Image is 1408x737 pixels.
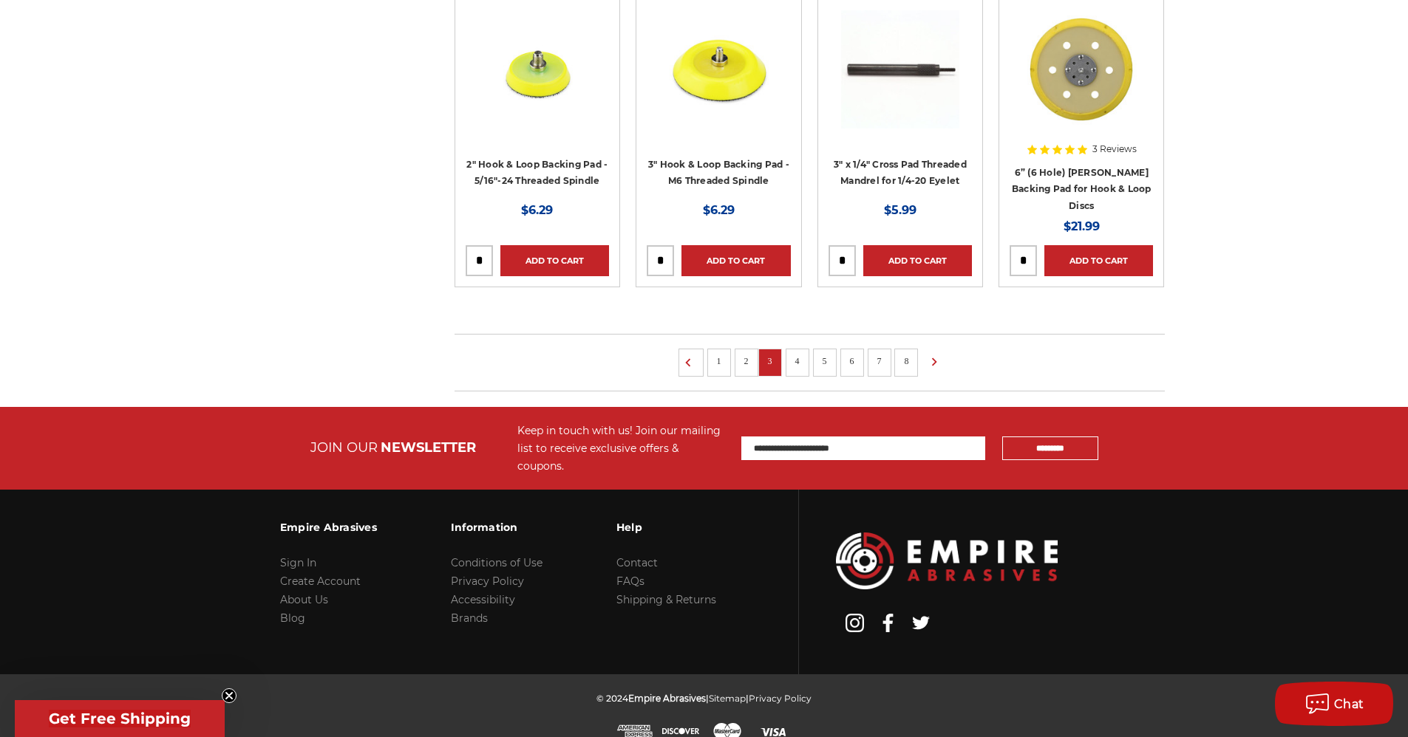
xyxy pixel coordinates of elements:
a: 6” (6 Hole) DA Sander Backing Pad for Hook & Loop Discs [1010,10,1153,154]
a: Add to Cart [500,245,609,276]
a: cross square pad mandrel 1/4-20 eyelet [829,10,972,154]
span: $21.99 [1064,219,1100,233]
a: Create Account [280,575,361,588]
img: 3-Inch Hook & Loop Backing Pad with M6 Threaded Spindle from Empire Abrasives, to use with abrasi... [659,10,778,128]
img: 2-inch hook and loop backing pad with a 5/16"-24 threaded spindle and tapered edge for precision ... [478,10,596,128]
a: 2" Hook & Loop Backing Pad - 5/16"-24 Threaded Spindle [466,159,608,187]
img: 6” (6 Hole) DA Sander Backing Pad for Hook & Loop Discs [1022,10,1140,128]
span: Empire Abrasives [628,693,706,704]
img: cross square pad mandrel 1/4-20 eyelet [841,10,959,128]
a: 3" Hook & Loop Backing Pad - M6 Threaded Spindle [648,159,789,187]
a: Privacy Policy [749,693,812,704]
a: FAQs [616,575,645,588]
p: © 2024 | | [596,689,812,707]
a: 5 [817,353,832,369]
a: 8 [899,353,914,369]
span: $6.29 [521,203,553,217]
button: Close teaser [222,688,237,703]
a: Shipping & Returns [616,593,716,606]
a: Privacy Policy [451,575,524,588]
a: Sign In [280,556,316,569]
a: 3" x 1/4" Cross Pad Threaded Mandrel for 1/4-20 Eyelet [834,159,967,187]
span: NEWSLETTER [381,439,476,456]
a: 6” (6 Hole) [PERSON_NAME] Backing Pad for Hook & Loop Discs [1012,167,1152,211]
a: Add to Cart [1044,245,1153,276]
h3: Empire Abrasives [280,512,377,543]
a: About Us [280,593,328,606]
a: 7 [872,353,887,369]
span: JOIN OUR [310,439,378,456]
a: Sitemap [709,693,746,704]
a: 1 [712,353,727,369]
h3: Help [616,512,716,543]
a: 3-Inch Hook & Loop Backing Pad with M6 Threaded Spindle from Empire Abrasives, to use with abrasi... [647,10,790,154]
span: $6.29 [703,203,735,217]
a: 2 [739,353,754,369]
a: Add to Cart [863,245,972,276]
img: Empire Abrasives Logo Image [836,532,1058,589]
a: 6 [845,353,860,369]
a: Brands [451,611,488,625]
span: $5.99 [884,203,916,217]
a: 4 [790,353,805,369]
h3: Information [451,512,543,543]
a: Add to Cart [681,245,790,276]
div: Get Free ShippingClose teaser [15,700,225,737]
div: Keep in touch with us! Join our mailing list to receive exclusive offers & coupons. [517,422,727,475]
a: Accessibility [451,593,515,606]
a: Conditions of Use [451,556,543,569]
button: Chat [1275,682,1393,726]
a: Blog [280,611,305,625]
a: 3 [763,353,778,369]
a: 2-inch hook and loop backing pad with a 5/16"-24 threaded spindle and tapered edge for precision ... [466,10,609,154]
span: Get Free Shipping [49,710,191,727]
a: Contact [616,556,658,569]
span: Chat [1334,697,1364,711]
